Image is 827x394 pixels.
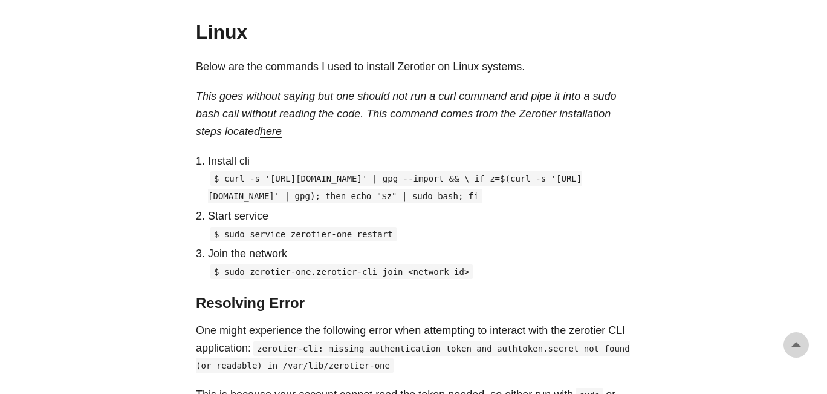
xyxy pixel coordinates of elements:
h2: Linux [196,21,631,44]
em: This goes without saying but one should not run a curl command and pipe it into a sudo bash call ... [196,90,616,137]
code: zerotier-cli: missing authentication token and authtoken.secret not found (or readable) in /var/l... [196,341,630,373]
a: go to top [783,332,809,358]
p: Join the network [208,245,631,263]
h3: Resolving Error [196,295,631,312]
code: $ curl -s '[URL][DOMAIN_NAME]' | gpg --import && \ if z=$(curl -s '[URL][DOMAIN_NAME]' | gpg); th... [208,171,582,203]
p: One might experience the following error when attempting to interact with the zerotier CLI applic... [196,322,631,374]
p: Install cli [208,153,631,170]
p: Below are the commands I used to install Zerotier on Linux systems. [196,58,631,76]
code: $ sudo service zerotier-one restart [210,227,397,241]
a: here [260,125,282,137]
code: $ sudo zerotier-one.zerotier-cli join <network id> [210,264,473,279]
p: Start service [208,208,631,225]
